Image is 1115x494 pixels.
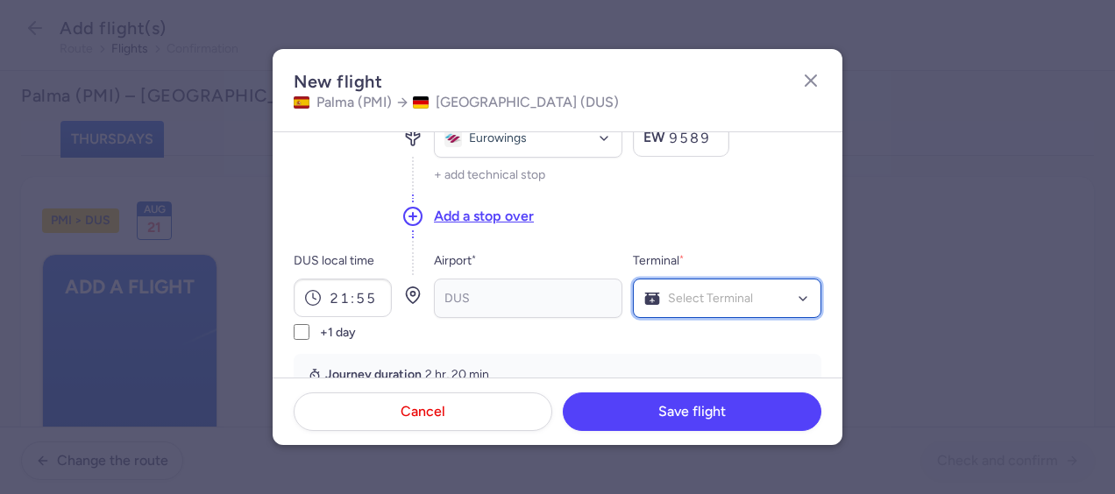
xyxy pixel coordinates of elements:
button: Save flight [563,392,821,431]
input: ____ [633,118,729,157]
input: arr. [294,279,392,317]
span: Cancel [401,404,445,420]
span: Eurowings [469,129,599,148]
button: Cancel [294,392,552,431]
time: 2 hr, 20 min [425,366,489,384]
span: Save flight [658,404,726,420]
span: Airport [434,251,622,272]
span: +1 day [320,325,356,341]
h2: New flight [294,70,619,94]
span: Select Terminal [668,289,812,308]
label: Terminal [633,251,684,272]
p: Journey duration [325,366,489,384]
input: +1 day [294,324,309,340]
span: EW [643,129,665,145]
label: DUS local time [294,251,392,272]
button: Add a stop over [434,207,534,226]
button: + add technical stop [434,168,545,182]
h4: Palma (PMI) [GEOGRAPHIC_DATA] (DUS) [294,94,619,110]
figure: EW airline logo [444,130,462,147]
